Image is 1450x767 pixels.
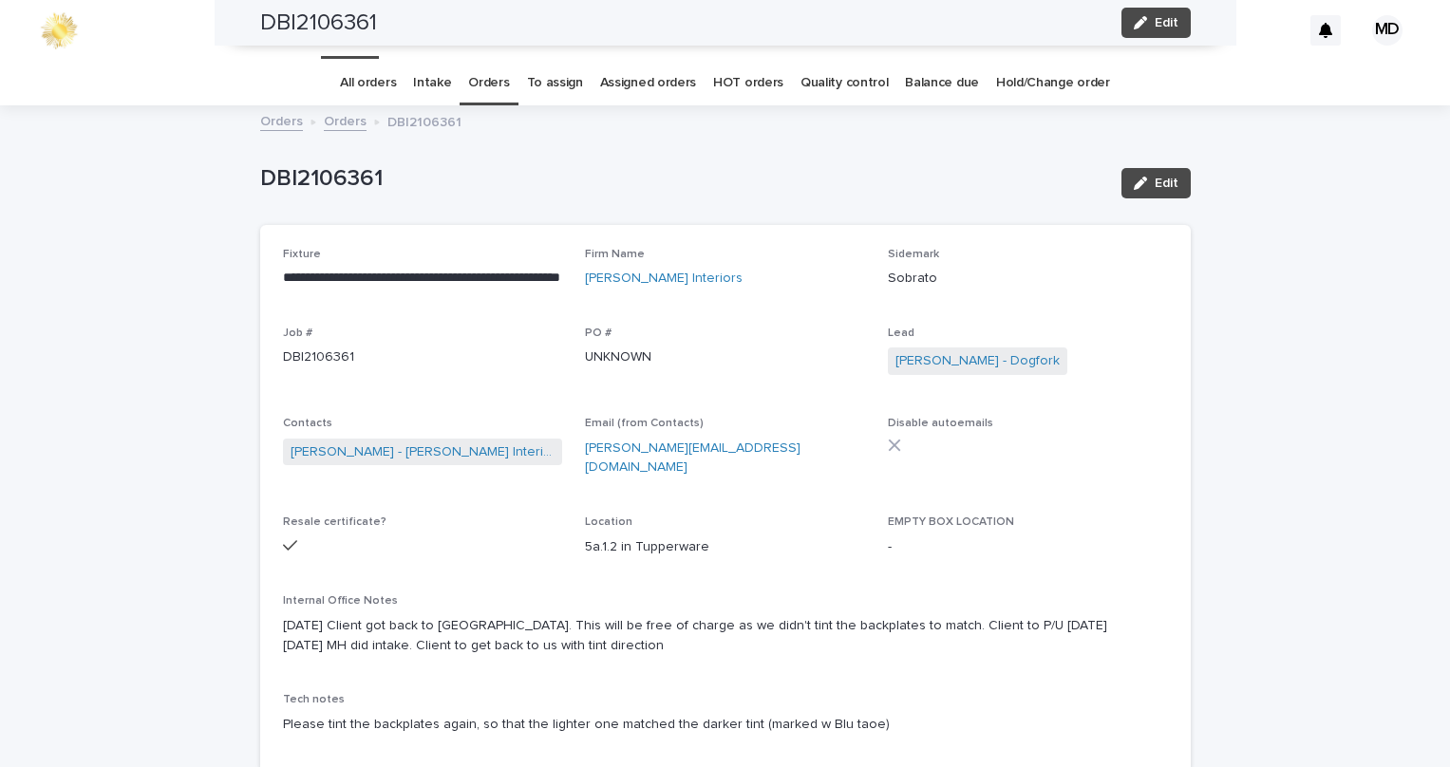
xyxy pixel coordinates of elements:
a: Orders [324,109,367,131]
a: All orders [340,61,396,105]
a: Orders [468,61,509,105]
p: Please tint the backplates again, so that the lighter one matched the darker tint (marked w Blu t... [283,715,1168,735]
a: Quality control [800,61,888,105]
a: To assign [527,61,583,105]
span: Fixture [283,249,321,260]
span: EMPTY BOX LOCATION [888,516,1014,528]
a: Balance due [905,61,979,105]
p: UNKNOWN [585,347,865,367]
span: Resale certificate? [283,516,386,528]
a: [PERSON_NAME] - Dogfork [895,351,1060,371]
span: Tech notes [283,694,345,705]
a: Hold/Change order [996,61,1110,105]
span: Lead [888,327,914,339]
span: Contacts [283,418,332,429]
p: DBI2106361 [283,347,563,367]
p: DBI2106361 [260,165,1106,193]
span: Email (from Contacts) [585,418,704,429]
p: - [888,537,1168,557]
a: Orders [260,109,303,131]
p: Sobrato [888,269,1168,289]
p: DBI2106361 [387,110,461,131]
a: [PERSON_NAME] Interiors [585,269,743,289]
span: Firm Name [585,249,645,260]
span: Edit [1155,177,1178,190]
p: [DATE] Client got back to [GEOGRAPHIC_DATA]. This will be free of charge as we didn't tint the ba... [283,616,1168,656]
a: [PERSON_NAME][EMAIL_ADDRESS][DOMAIN_NAME] [585,441,800,475]
span: Sidemark [888,249,939,260]
span: Internal Office Notes [283,595,398,607]
img: 0ffKfDbyRa2Iv8hnaAqg [38,11,80,49]
span: Job # [283,327,312,339]
a: [PERSON_NAME] - [PERSON_NAME] Interiors [291,442,556,462]
div: MD [1372,15,1403,46]
a: Assigned orders [600,61,696,105]
a: HOT orders [713,61,783,105]
p: 5a.1.2 in Tupperware [585,537,865,557]
button: Edit [1121,168,1191,198]
span: PO # [585,327,612,339]
span: Location [585,516,632,528]
span: Disable autoemails [888,418,993,429]
a: Intake [413,61,451,105]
